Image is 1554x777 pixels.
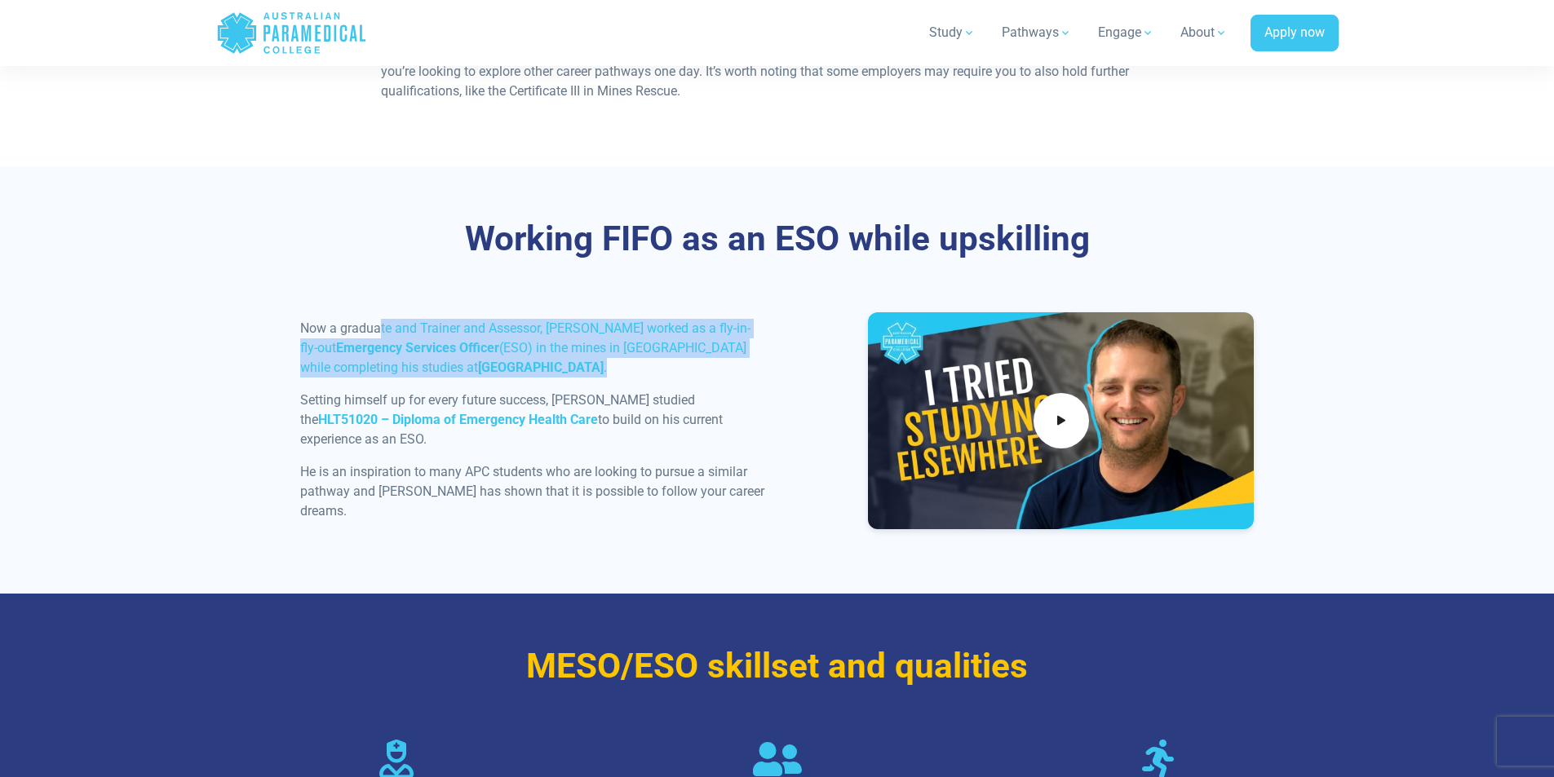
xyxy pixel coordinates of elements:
strong: [GEOGRAPHIC_DATA] [478,360,604,375]
h3: Working FIFO as an ESO while upskilling [300,219,1255,260]
p: He is an inspiration to many APC students who are looking to pursue a similar pathway and [PERSON... [300,462,768,521]
h3: MESO/ESO skillset and qualities [300,646,1255,687]
p: However, the could give you a competitive advantage when applying for jobs, especially if you’re ... [381,42,1173,101]
a: Engage [1088,10,1164,55]
a: Study [919,10,985,55]
strong: Emergency Services Officer [336,340,499,355]
p: Now a graduate and Trainer and Assessor, [PERSON_NAME] worked as a fly-in-fly-out (ESO) in the mi... [300,319,768,377]
a: Pathways [992,10,1082,55]
a: About [1171,10,1237,55]
p: Setting himself up for every future success, [PERSON_NAME] studied the to build on his current ex... [300,391,768,449]
a: Australian Paramedical College [216,7,367,60]
a: Apply now [1251,15,1339,52]
a: HLT51020 – Diploma of Emergency Health Care [318,412,598,427]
